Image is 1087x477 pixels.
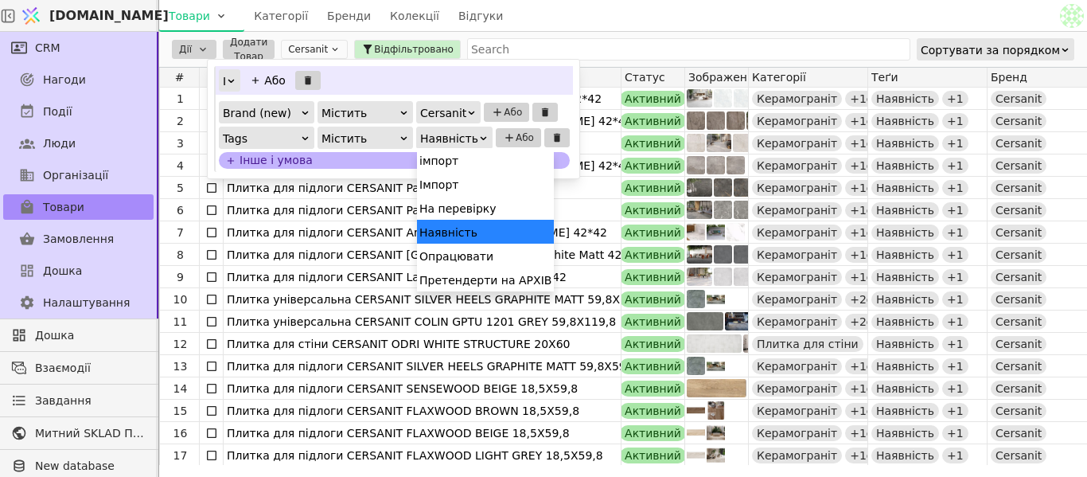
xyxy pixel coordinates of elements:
div: 9 [162,266,199,288]
div: Наявність [871,135,939,151]
div: Наявність [871,291,939,307]
div: Наявність [871,113,939,129]
div: + 1 [942,314,968,330]
div: 7 [162,221,199,244]
div: Активний [620,247,686,263]
div: Cersanit [420,102,466,124]
div: Наявність [871,403,939,419]
div: 8 [162,244,199,266]
div: Активний [620,336,686,352]
div: Наявність [871,202,939,218]
div: + 1 [942,336,968,352]
a: Взаємодії [3,355,154,381]
span: Завдання [35,393,92,409]
div: Cersanit [991,91,1046,107]
button: Відфільтровано [354,40,461,59]
div: Плитка для підлоги CERSANIT Pavia Graphite Matt 42*42 [227,177,618,199]
div: Плитка для підлоги CERSANIT Lagos Light Grey Matt 42*42 [227,266,618,288]
div: імпорт [417,148,554,172]
div: Плитка для підлоги CERSANIT [PERSON_NAME] [PERSON_NAME] 42*42 [227,110,618,132]
div: Керамограніт [752,425,842,441]
div: Керамограніт [752,269,842,285]
div: 17 [162,444,199,467]
div: Плитка універсальна CERSANIT SILVER HEELS GRAPHITE MATT 59,8X119,8 [227,288,618,311]
span: Митний SKLAD Плитка, сантехніка, меблі до ванни [35,425,146,442]
div: + 1 [942,158,968,174]
div: І [223,70,226,92]
div: Активний [620,314,686,330]
button: Дії [172,40,216,59]
div: Керамограніт [752,358,842,374]
div: 1 [162,88,199,110]
div: Активний [620,113,686,129]
div: Активний [620,158,686,174]
div: + 1 [942,291,968,307]
div: 12 [162,333,199,355]
div: + 1 [942,381,968,397]
div: Керамограніт [752,113,842,129]
div: На перевірку [417,196,554,220]
span: Теґи [871,71,898,84]
div: Brand (new) [223,102,300,124]
div: Плитка для стіни CERSANIT ODRI WHITE STRUCTURE 20X60 [227,333,618,355]
div: + 1 other category [845,425,953,441]
div: Активний [620,381,686,397]
div: 13 [162,355,199,377]
span: Відфільтровано [374,42,454,57]
div: Плитка для підлоги CERSANIT FLAXWOOD LIGHT GREY 18,5X59,8 [227,444,618,467]
div: Активний [620,202,686,218]
div: Tags [223,127,300,150]
div: + 1 [942,202,968,218]
div: Наявність [871,247,939,263]
div: + 1 other category [845,135,953,151]
span: Бренд [991,71,1027,84]
div: + 1 other category [845,448,953,463]
div: Плитка для підлоги CERSANIT FLAXWOOD BROWN 18,5X59,8 [227,400,618,422]
div: Опрацювати [417,244,554,268]
div: 3 [162,132,199,154]
div: 15 [162,400,199,422]
button: Або [496,128,541,147]
div: Cersanit [991,403,1046,419]
a: Завдання [3,388,154,413]
div: Керамограніт [752,91,842,107]
div: # [160,68,200,87]
div: Cersanit [991,180,1046,196]
div: Наявність [871,448,939,463]
div: Cersanit [991,425,1046,441]
div: Керамограніт [752,225,842,240]
div: Cersanit [991,202,1046,218]
input: Search [467,38,910,61]
a: Люди [3,131,154,156]
div: Активний [620,225,686,240]
img: Logo [19,1,43,31]
div: Наявність [871,269,939,285]
div: + 1 other category [845,113,953,129]
a: Дошка [3,258,154,283]
div: Плитка універсальна CERSANIT COLIN GPTU 1201 GREY 59,8X119,8 [227,311,618,333]
div: Наявність [871,314,939,330]
div: Плитка для підлоги CERSANIT [GEOGRAPHIC_DATA] Graphite Matt 42*42 [227,244,618,266]
div: Cersanit [991,291,1046,307]
div: Наявність [871,158,939,174]
div: Керамограніт [752,135,842,151]
a: Нагоди [3,67,154,92]
div: Активний [620,425,686,441]
div: + 1 [942,403,968,419]
div: + 1 other category [845,358,953,374]
div: Імпорт [417,172,554,196]
div: + 1 [942,91,968,107]
div: Cersanit [991,269,1046,285]
div: Cersanit [991,158,1046,174]
div: Наявність [417,220,554,244]
img: 265d6d96d7e23aa92801cf2464590ab8 [1060,4,1084,28]
div: + 1 [942,247,968,263]
div: Cersanit [991,113,1046,129]
span: New database [35,458,146,475]
div: Плитка для підлоги CERSANIT Arctic Stone [PERSON_NAME] 42*42 [227,221,618,244]
div: Сортувати за порядком [921,39,1060,61]
div: 10 [162,288,199,311]
div: Активний [620,403,686,419]
a: Організації [3,162,154,188]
